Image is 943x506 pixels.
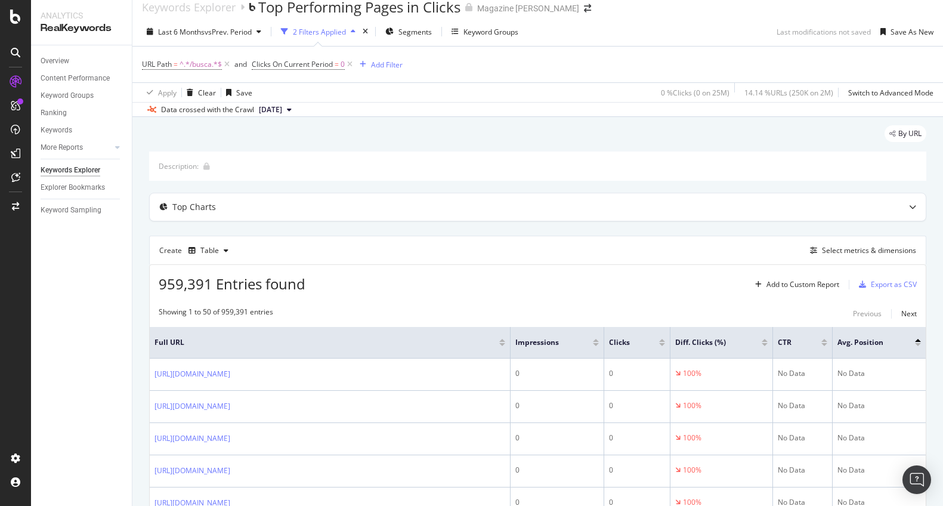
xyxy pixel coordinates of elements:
div: Previous [853,308,882,319]
button: Segments [381,22,437,41]
button: Switch to Advanced Mode [843,83,933,102]
div: 2 Filters Applied [293,27,346,37]
div: Table [200,247,219,254]
div: No Data [837,400,921,411]
a: Content Performance [41,72,123,85]
span: = [335,59,339,69]
div: Keywords Explorer [41,164,100,177]
button: Apply [142,83,177,102]
div: Ranking [41,107,67,119]
div: Description: [159,161,199,171]
span: 959,391 Entries found [159,274,305,294]
div: No Data [778,465,827,476]
div: Explorer Bookmarks [41,181,105,194]
span: Clicks [609,337,641,348]
div: No Data [778,368,827,379]
div: Save [236,88,252,98]
div: Clear [198,88,216,98]
a: [URL][DOMAIN_NAME] [154,465,230,477]
div: 100% [683,368,701,379]
a: Keywords Explorer [41,164,123,177]
div: Top Charts [172,201,216,213]
button: Next [901,307,917,321]
div: arrow-right-arrow-left [584,4,591,13]
button: Clear [182,83,216,102]
div: Create [159,241,233,260]
button: Table [184,241,233,260]
a: Keyword Groups [41,90,123,102]
div: No Data [837,465,921,476]
button: [DATE] [254,103,296,117]
a: [URL][DOMAIN_NAME] [154,400,230,412]
div: 0 [515,465,599,476]
a: [URL][DOMAIN_NAME] [154,433,230,445]
div: No Data [778,433,827,443]
div: times [360,26,370,38]
button: 2 Filters Applied [276,22,360,41]
div: 14.14 % URLs ( 250K on 2M ) [744,88,833,98]
span: Avg. Position [837,337,897,348]
a: Keywords Explorer [142,1,236,14]
div: 0 [609,465,665,476]
button: Select metrics & dimensions [805,243,916,258]
div: Overview [41,55,69,67]
span: 2025 Aug. 30th [259,104,282,115]
span: URL Path [142,59,172,69]
div: RealKeywords [41,21,122,35]
span: = [174,59,178,69]
span: Full URL [154,337,481,348]
button: Save As New [876,22,933,41]
span: Diff. Clicks (%) [675,337,744,348]
div: 0 [609,368,665,379]
button: Add to Custom Report [750,275,839,294]
a: Overview [41,55,123,67]
div: 0 [515,368,599,379]
span: vs Prev. Period [205,27,252,37]
div: Next [901,308,917,319]
div: Keywords [41,124,72,137]
span: ^.*/busca.*$ [180,56,222,73]
div: 100% [683,400,701,411]
div: Data crossed with the Crawl [161,104,254,115]
div: 0 [609,400,665,411]
button: Export as CSV [854,275,917,294]
div: No Data [778,400,827,411]
div: Content Performance [41,72,110,85]
button: Add Filter [355,57,403,72]
button: Save [221,83,252,102]
button: Last 6 MonthsvsPrev. Period [142,22,266,41]
div: Add to Custom Report [766,281,839,288]
div: Select metrics & dimensions [822,245,916,255]
a: Keywords [41,124,123,137]
div: Magazine [PERSON_NAME] [477,2,579,14]
div: Keyword Groups [463,27,518,37]
span: Clicks On Current Period [252,59,333,69]
button: Previous [853,307,882,321]
div: 0 [515,433,599,443]
span: 0 [341,56,345,73]
div: No Data [837,433,921,443]
span: CTR [778,337,803,348]
div: and [234,59,247,69]
a: Keyword Sampling [41,204,123,217]
a: [URL][DOMAIN_NAME] [154,368,230,380]
div: 100% [683,433,701,443]
a: Explorer Bookmarks [41,181,123,194]
div: 0 [515,400,599,411]
button: and [234,58,247,70]
div: Analytics [41,10,122,21]
div: Save As New [891,27,933,37]
div: 0 [609,433,665,443]
button: Keyword Groups [447,22,523,41]
div: More Reports [41,141,83,154]
div: Add Filter [371,60,403,70]
span: By URL [898,130,922,137]
a: More Reports [41,141,112,154]
div: 100% [683,465,701,476]
div: Open Intercom Messenger [902,465,931,494]
div: No Data [837,368,921,379]
div: Apply [158,88,177,98]
div: Keyword Groups [41,90,94,102]
span: Segments [398,27,432,37]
